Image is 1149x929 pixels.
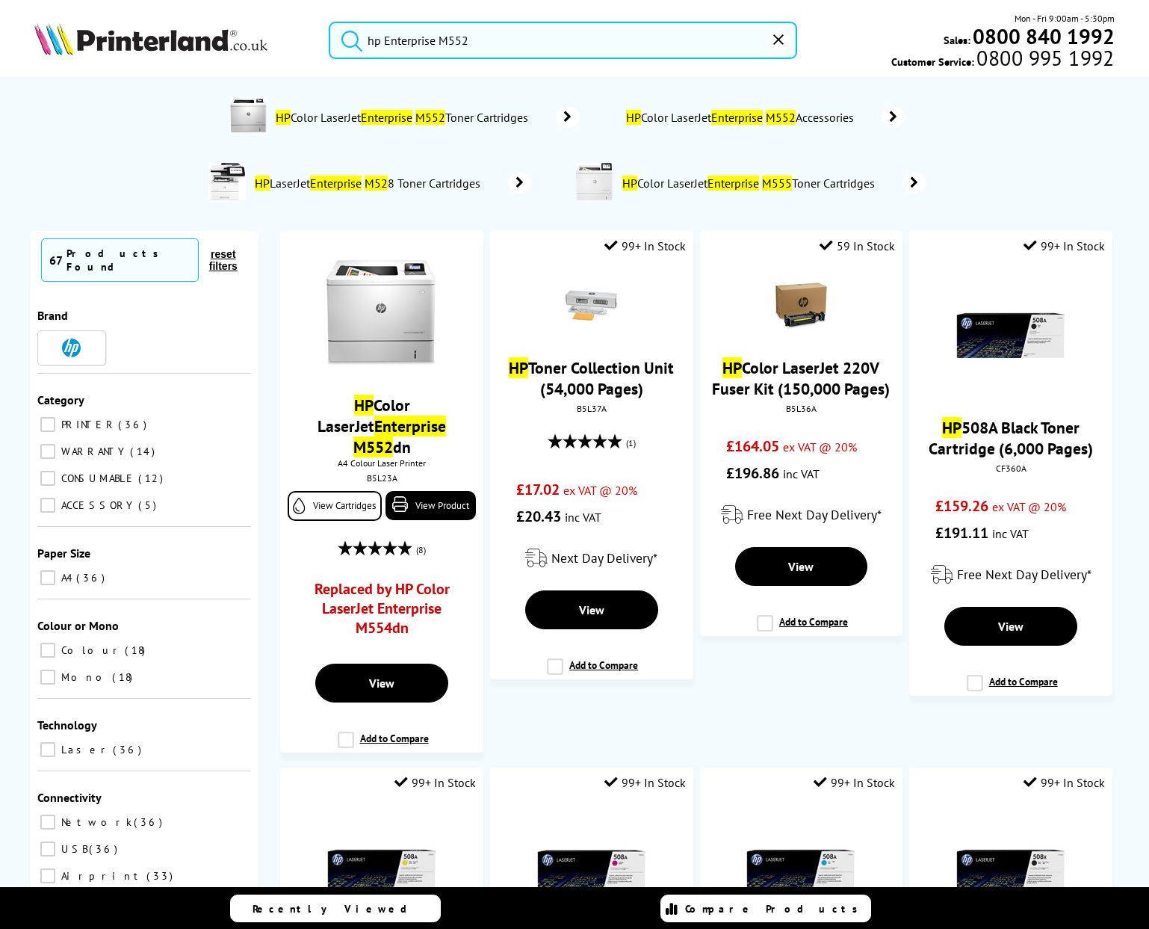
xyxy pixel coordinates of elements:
[134,815,166,829] span: 36
[998,619,1023,634] span: View
[536,816,648,928] img: hp-m552magtoner-small.jpg
[113,743,145,756] span: 36
[820,238,895,253] div: 59 In Stock
[942,417,961,438] mark: HP
[576,163,613,200] img: 7ZU78A-departmentimage.jpg
[501,403,682,414] div: B5L37A
[58,815,132,829] span: Network
[40,670,55,685] input: Mono 18
[253,902,422,916] span: Recently Viewed
[230,97,267,135] img: B5L23A-conspage.jpg
[955,280,1067,392] img: hp-m552blacktoner-small.jpg
[40,570,55,585] input: A4 36
[621,163,926,203] a: HPColor LaserJetEnterprise M555Toner Cartridges
[58,571,75,584] span: A4
[255,176,270,191] mark: HP
[685,902,866,916] span: Compare Products
[37,392,84,407] span: Category
[622,176,637,191] mark: HP
[49,253,63,268] span: 67
[146,869,176,883] span: 33
[40,815,55,830] input: Network 36
[944,33,970,47] span: Sales:
[385,491,476,520] a: View Product
[37,618,119,633] span: Colour or Mono
[565,510,601,525] span: inc VAT
[416,536,426,564] span: (8)
[118,418,150,431] span: 36
[579,602,604,617] span: View
[326,257,438,369] img: hp-m553dn-front-small.jpg
[1023,238,1105,253] div: 99+ In Stock
[604,238,686,253] div: 99+ In Stock
[40,471,55,486] input: CONSUMABLE 12
[917,554,1105,596] div: modal_delivery
[361,110,412,125] mark: Enterprise
[957,566,1091,583] span: Free Next Day Delivery*
[935,523,988,543] span: £191.11
[525,590,658,629] a: View
[326,816,438,928] img: hp-m552yelltoner-small.jpg
[970,29,1115,43] a: 0800 840 1992
[329,22,797,59] input: Search product or brand
[1023,775,1105,790] div: 99+ In Stock
[625,110,859,125] span: Color LaserJet Accessories
[62,339,81,357] img: HP
[547,658,638,687] label: Add to Compare
[992,526,1029,541] span: inc VAT
[369,676,394,691] span: View
[40,868,55,883] input: Airprint 33
[58,643,123,657] span: Colour
[34,22,310,58] a: Printerland Logo
[40,417,55,432] input: PRINTER 36
[712,357,890,399] a: HPColor LaserJet 220V Fuser Kit (150,000 Pages)
[967,675,1058,703] label: Add to Compare
[766,110,796,125] mark: M552
[66,247,191,274] div: Products Found
[58,869,145,883] span: Airprint
[415,110,445,125] mark: M552
[275,97,580,138] a: HPColor LaserJetEnterprise M552Toner Cartridges
[788,559,814,574] span: View
[711,110,763,125] mark: Enterprise
[660,895,871,922] a: Compare Products
[58,472,137,485] span: CONSUMABLE
[353,436,393,457] mark: M552
[58,499,137,512] span: ACCESSORY
[37,717,97,732] span: Technology
[138,499,160,512] span: 5
[955,816,1067,928] img: hp-m552hicapblacktoner-small.jpg
[365,176,388,191] mark: M52
[288,457,476,469] span: A4 Colour Laser Printer
[935,496,988,516] span: £159.26
[711,403,892,414] div: B5L36A
[208,163,246,200] img: 1PV64A-conspage.jpg
[551,549,657,567] span: Next Day Delivery*
[310,176,362,191] mark: Enterprise
[40,498,55,513] input: ACCESSORY 5
[992,499,1066,514] span: ex VAT @ 20%
[707,176,759,191] mark: Enterprise
[138,472,167,485] span: 12
[783,466,820,481] span: inc VAT
[762,176,792,191] mark: M555
[58,670,111,684] span: Mono
[509,357,528,378] mark: HP
[354,395,374,416] mark: HP
[37,546,90,561] span: Paper Size
[199,247,247,273] button: reset filters
[37,790,102,805] span: Connectivity
[891,51,1114,69] span: Customer Service:
[230,895,441,922] a: Recently Viewed
[34,22,267,55] img: Printerland Logo
[775,280,827,332] img: HP-B5L36A-Small.gif
[40,842,55,857] input: USB 36
[944,607,1077,646] a: View
[973,22,1115,50] b: 0800 840 1992
[40,444,55,459] input: WARRANTY 14
[509,357,674,399] a: HPToner Collection Unit (54,000 Pages)
[58,743,111,756] span: Laser
[318,395,446,457] a: HPColor LaserJetEnterprise M552dn
[1015,11,1115,25] span: Mon - Fri 9:00am - 5:30pm
[783,439,857,454] span: ex VAT @ 20%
